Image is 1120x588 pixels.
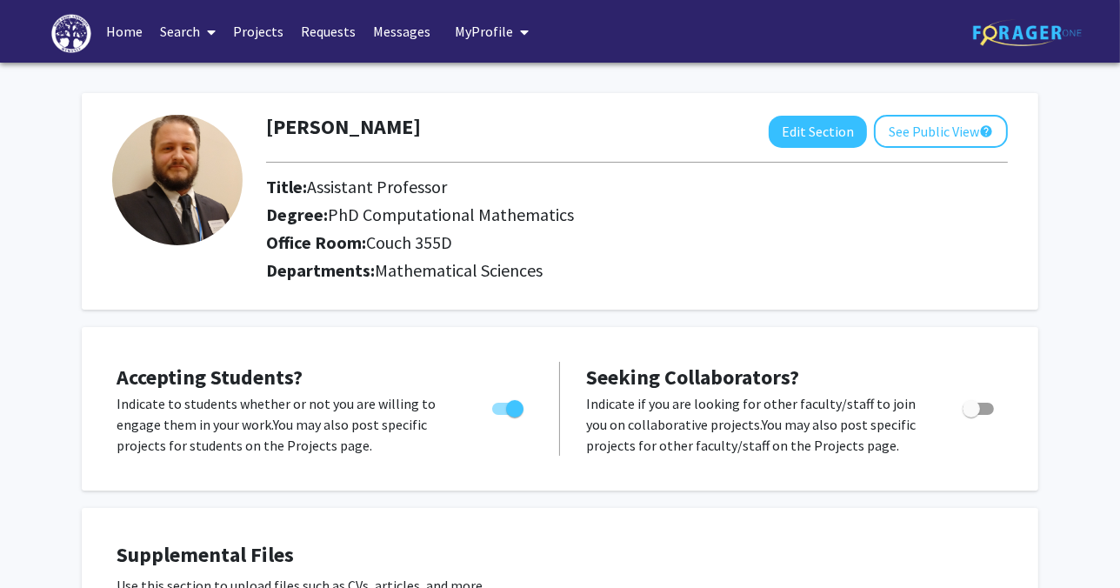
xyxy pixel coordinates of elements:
p: Indicate to students whether or not you are willing to engage them in your work. You may also pos... [117,393,459,456]
span: PhD Computational Mathematics [328,204,574,225]
div: Toggle [956,393,1003,419]
h2: Departments: [253,260,1021,281]
img: High Point University Logo [51,14,91,53]
p: Indicate if you are looking for other faculty/staff to join you on collaborative projects. You ma... [586,393,930,456]
img: Profile Picture [112,115,243,245]
span: Couch 355D [366,231,452,253]
a: Search [151,1,224,62]
h1: [PERSON_NAME] [266,115,421,140]
span: My Profile [455,23,513,40]
button: Edit Section [769,116,867,148]
h2: Office Room: [266,232,993,253]
span: Assistant Professor [307,176,447,197]
span: Seeking Collaborators? [586,364,799,391]
a: Projects [224,1,292,62]
h2: Degree: [266,204,993,225]
a: Messages [364,1,439,62]
h4: Supplemental Files [117,543,1003,568]
div: Toggle [485,393,533,419]
button: See Public View [874,115,1008,148]
img: ForagerOne Logo [973,19,1082,46]
iframe: Chat [13,510,74,575]
a: Requests [292,1,364,62]
span: Mathematical Sciences [375,259,543,281]
a: Home [97,1,151,62]
span: Accepting Students? [117,364,303,391]
h2: Title: [266,177,993,197]
mat-icon: help [979,121,993,142]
